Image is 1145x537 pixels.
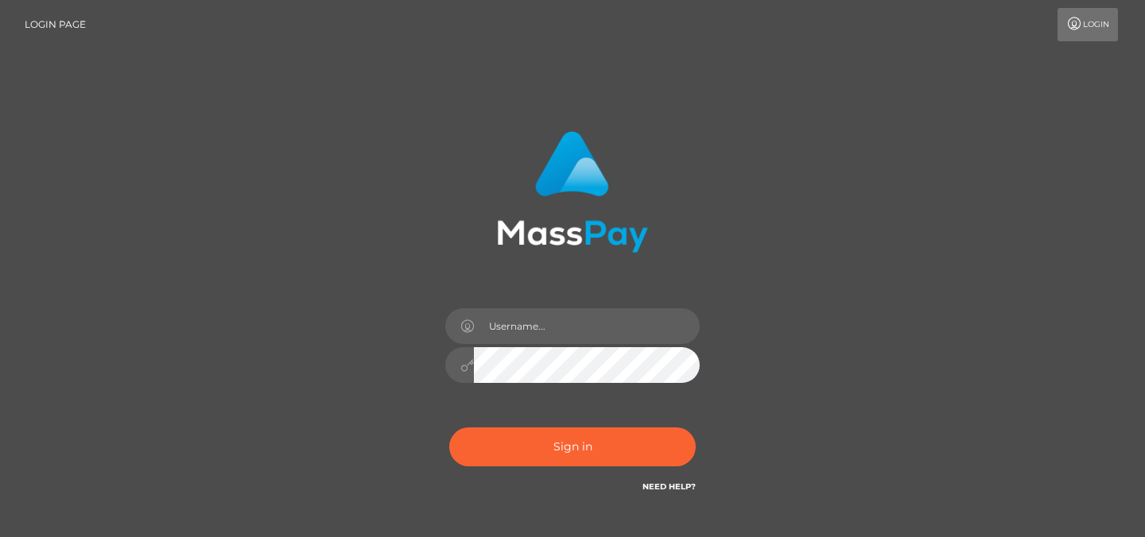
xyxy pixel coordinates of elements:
[1058,8,1118,41] a: Login
[449,427,696,466] button: Sign in
[474,308,700,344] input: Username...
[25,8,86,41] a: Login Page
[642,481,696,492] a: Need Help?
[497,131,648,253] img: MassPay Login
